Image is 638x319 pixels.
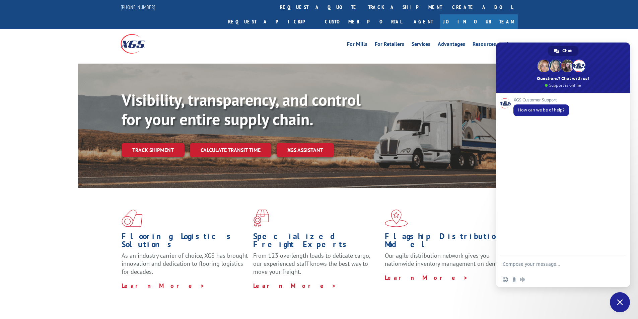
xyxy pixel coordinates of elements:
[122,252,248,275] span: As an industry carrier of choice, XGS has brought innovation and dedication to flooring logistics...
[122,89,361,130] b: Visibility, transparency, and control for your entire supply chain.
[385,274,468,282] a: Learn More >
[253,210,269,227] img: xgs-icon-focused-on-flooring-red
[385,232,511,252] h1: Flagship Distribution Model
[122,282,205,290] a: Learn More >
[277,143,334,157] a: XGS ASSISTANT
[121,4,155,10] a: [PHONE_NUMBER]
[438,42,465,49] a: Advantages
[503,255,610,272] textarea: Compose your message...
[548,46,578,56] a: Chat
[385,210,408,227] img: xgs-icon-flagship-distribution-model-red
[503,42,518,49] a: About
[122,143,185,157] a: Track shipment
[513,98,569,102] span: XGS Customer Support
[253,252,380,282] p: From 123 overlength loads to delicate cargo, our experienced staff knows the best way to move you...
[412,42,430,49] a: Services
[253,232,380,252] h1: Specialized Freight Experts
[473,42,496,49] a: Resources
[385,252,508,267] span: Our agile distribution network gives you nationwide inventory management on demand.
[518,107,564,113] span: How can we be of help?
[610,292,630,312] a: Close chat
[407,14,440,29] a: Agent
[122,210,142,227] img: xgs-icon-total-supply-chain-intelligence-red
[503,277,508,282] span: Insert an emoji
[122,232,248,252] h1: Flooring Logistics Solutions
[511,277,517,282] span: Send a file
[190,143,271,157] a: Calculate transit time
[223,14,320,29] a: Request a pickup
[253,282,337,290] a: Learn More >
[562,46,572,56] span: Chat
[347,42,367,49] a: For Mills
[520,277,525,282] span: Audio message
[440,14,518,29] a: Join Our Team
[320,14,407,29] a: Customer Portal
[375,42,404,49] a: For Retailers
